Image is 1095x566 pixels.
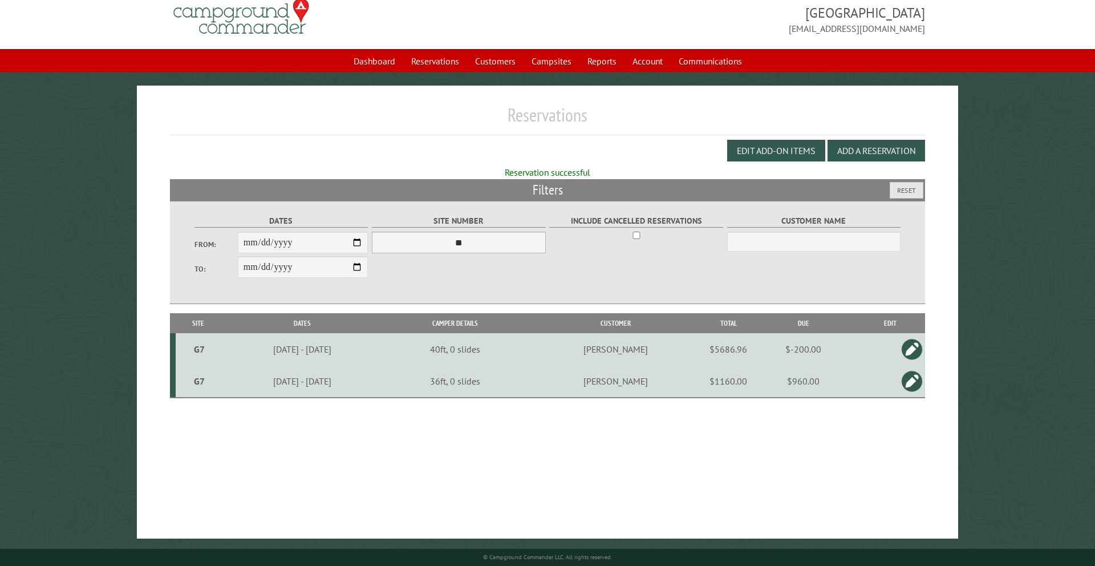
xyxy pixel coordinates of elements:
a: Campsites [525,50,578,72]
div: [DATE] - [DATE] [222,343,382,355]
a: Dashboard [347,50,402,72]
th: Edit [855,313,925,333]
td: [PERSON_NAME] [526,365,705,398]
td: 36ft, 0 slides [384,365,526,398]
td: $960.00 [751,365,855,398]
td: $1160.00 [705,365,751,398]
a: Communications [672,50,749,72]
th: Customer [526,313,705,333]
td: [PERSON_NAME] [526,333,705,365]
label: From: [194,239,238,250]
th: Due [751,313,855,333]
button: Edit Add-on Items [727,140,825,161]
td: $5686.96 [705,333,751,365]
button: Reset [890,182,923,199]
h2: Filters [170,179,926,201]
a: Reservations [404,50,466,72]
td: $-200.00 [751,333,855,365]
span: [GEOGRAPHIC_DATA] [EMAIL_ADDRESS][DOMAIN_NAME] [547,3,925,35]
div: G7 [180,375,219,387]
th: Camper Details [384,313,526,333]
td: 40ft, 0 slides [384,333,526,365]
label: Site Number [372,215,546,228]
label: To: [194,264,238,274]
a: Reports [581,50,623,72]
th: Total [705,313,751,333]
div: G7 [180,343,219,355]
label: Customer Name [727,215,901,228]
button: Add a Reservation [828,140,925,161]
th: Dates [221,313,384,333]
label: Dates [194,215,368,228]
a: Customers [468,50,522,72]
div: Reservation successful [170,166,926,179]
label: Include Cancelled Reservations [549,215,723,228]
small: © Campground Commander LLC. All rights reserved. [483,553,612,561]
h1: Reservations [170,104,926,135]
a: Account [626,50,670,72]
div: [DATE] - [DATE] [222,375,382,387]
th: Site [176,313,221,333]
